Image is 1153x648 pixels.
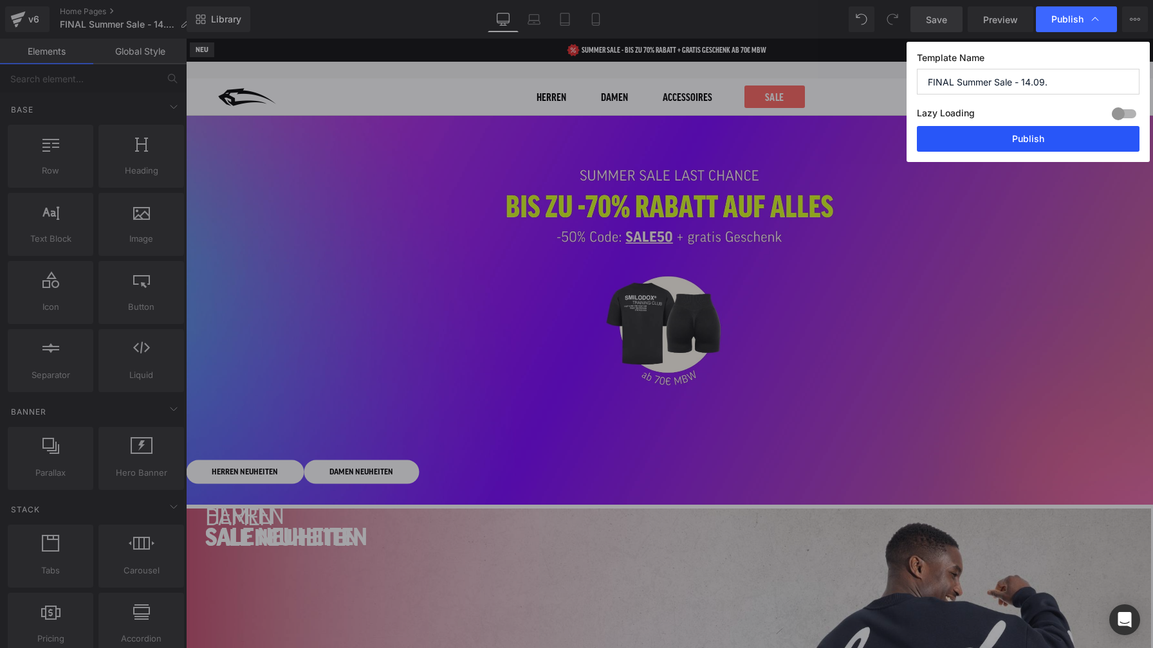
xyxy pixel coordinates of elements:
[917,126,1139,152] button: Publish
[19,489,172,511] span: SALE NEUHEITEN
[1051,14,1084,25] span: Publish
[19,468,87,491] span: DAMEN
[917,105,975,126] label: Lazy Loading
[917,52,1139,69] label: Template Name
[1109,604,1140,635] div: Open Intercom Messenger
